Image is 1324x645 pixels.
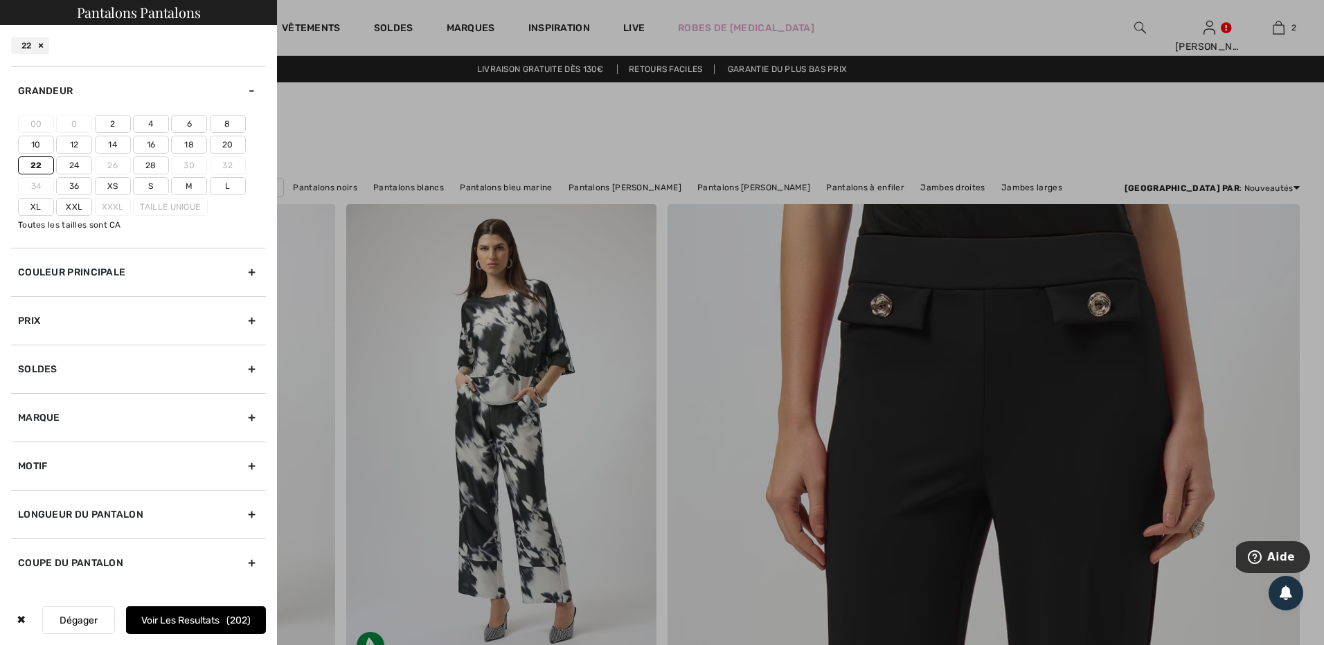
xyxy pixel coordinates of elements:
[11,37,49,54] div: 22
[133,136,169,154] label: 16
[95,177,131,195] label: Xs
[42,606,115,634] button: Dégager
[11,442,266,490] div: Motif
[11,393,266,442] div: Marque
[56,136,92,154] label: 12
[56,156,92,174] label: 24
[18,156,54,174] label: 22
[56,177,92,195] label: 36
[95,115,131,133] label: 2
[126,606,266,634] button: Voir les resultats202
[11,248,266,296] div: Couleur Principale
[11,490,266,538] div: Longueur du pantalon
[95,198,131,216] label: Xxxl
[133,156,169,174] label: 28
[56,115,92,133] label: 0
[18,136,54,154] label: 10
[18,177,54,195] label: 34
[171,136,207,154] label: 18
[171,156,207,174] label: 30
[11,538,266,587] div: Coupe du pantalon
[11,66,266,115] div: Grandeur
[210,156,246,174] label: 32
[18,198,54,216] label: Xl
[171,115,207,133] label: 6
[11,345,266,393] div: Soldes
[133,115,169,133] label: 4
[18,219,266,231] div: Toutes les tailles sont CA
[171,177,207,195] label: M
[11,296,266,345] div: Prix
[226,615,251,626] span: 202
[11,606,31,634] div: ✖
[210,136,246,154] label: 20
[18,115,54,133] label: 00
[95,156,131,174] label: 26
[56,198,92,216] label: Xxl
[210,115,246,133] label: 8
[210,177,246,195] label: L
[95,136,131,154] label: 14
[133,177,169,195] label: S
[133,198,208,216] label: Taille Unique
[1236,541,1310,576] iframe: Ouvre un widget dans lequel vous pouvez trouver plus d’informations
